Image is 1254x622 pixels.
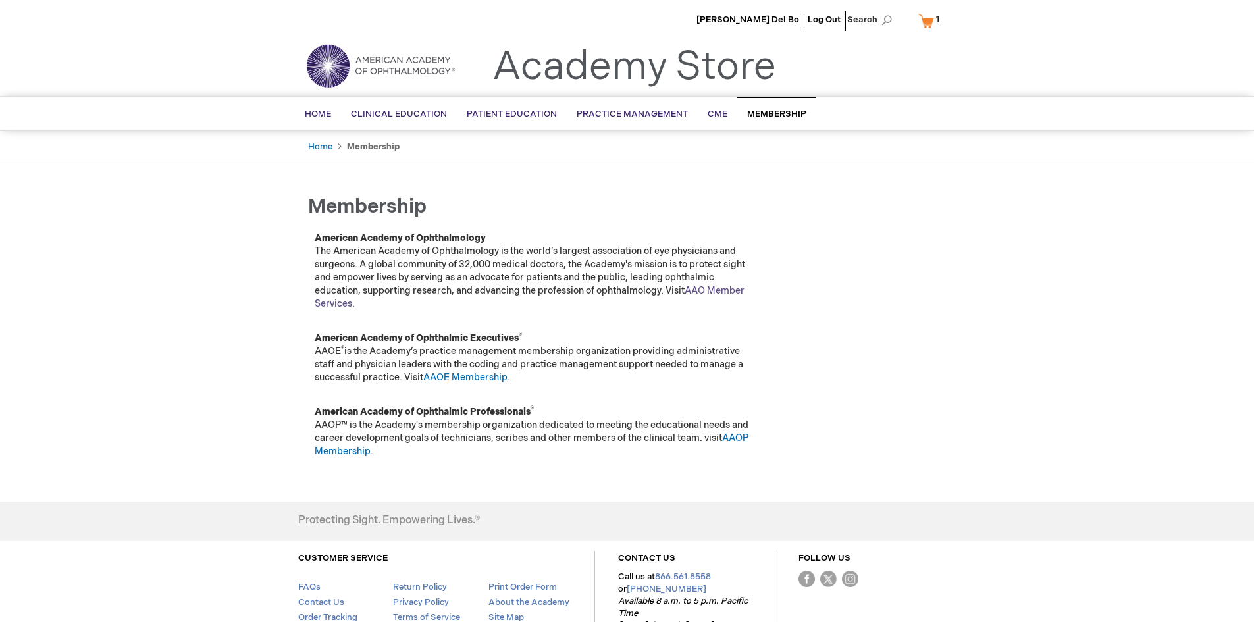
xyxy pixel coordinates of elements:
[842,571,858,587] img: instagram
[315,332,756,384] p: AAOE is the Academy’s practice management membership organization providing administrative staff ...
[298,597,344,608] a: Contact Us
[341,345,344,353] sup: ®
[308,195,427,219] span: Membership
[305,109,331,119] span: Home
[315,332,522,344] strong: American Academy of Ophthalmic Executives
[820,571,837,587] img: Twitter
[351,109,447,119] span: Clinical Education
[492,43,776,91] a: Academy Store
[798,553,850,563] a: FOLLOW US
[315,232,486,244] strong: American Academy of Ophthalmology
[627,584,706,594] a: [PHONE_NUMBER]
[936,14,939,24] span: 1
[393,582,447,592] a: Return Policy
[347,142,400,152] strong: Membership
[423,372,508,383] a: AAOE Membership
[531,405,534,413] sup: ®
[488,582,557,592] a: Print Order Form
[488,597,569,608] a: About the Academy
[519,332,522,340] sup: ®
[298,515,480,527] h4: Protecting Sight. Empowering Lives.®
[298,582,321,592] a: FAQs
[618,553,675,563] a: CONTACT US
[696,14,799,25] a: [PERSON_NAME] Del Bo
[808,14,841,25] a: Log Out
[315,406,534,417] strong: American Academy of Ophthalmic Professionals
[747,109,806,119] span: Membership
[315,405,756,458] p: AAOP™ is the Academy's membership organization dedicated to meeting the educational needs and car...
[655,571,711,582] a: 866.561.8558
[467,109,557,119] span: Patient Education
[393,597,449,608] a: Privacy Policy
[708,109,727,119] span: CME
[315,232,756,311] p: The American Academy of Ophthalmology is the world’s largest association of eye physicians and su...
[798,571,815,587] img: Facebook
[916,9,948,32] a: 1
[298,553,388,563] a: CUSTOMER SERVICE
[308,142,332,152] a: Home
[847,7,897,33] span: Search
[577,109,688,119] span: Practice Management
